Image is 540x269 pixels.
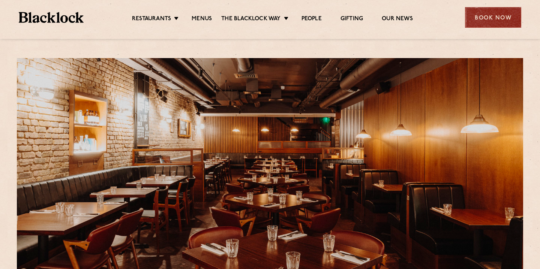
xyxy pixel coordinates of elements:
[301,15,322,24] a: People
[340,15,363,24] a: Gifting
[192,15,212,24] a: Menus
[382,15,413,24] a: Our News
[132,15,171,24] a: Restaurants
[465,7,521,28] div: Book Now
[221,15,280,24] a: The Blacklock Way
[19,12,84,23] img: BL_Textured_Logo-footer-cropped.svg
